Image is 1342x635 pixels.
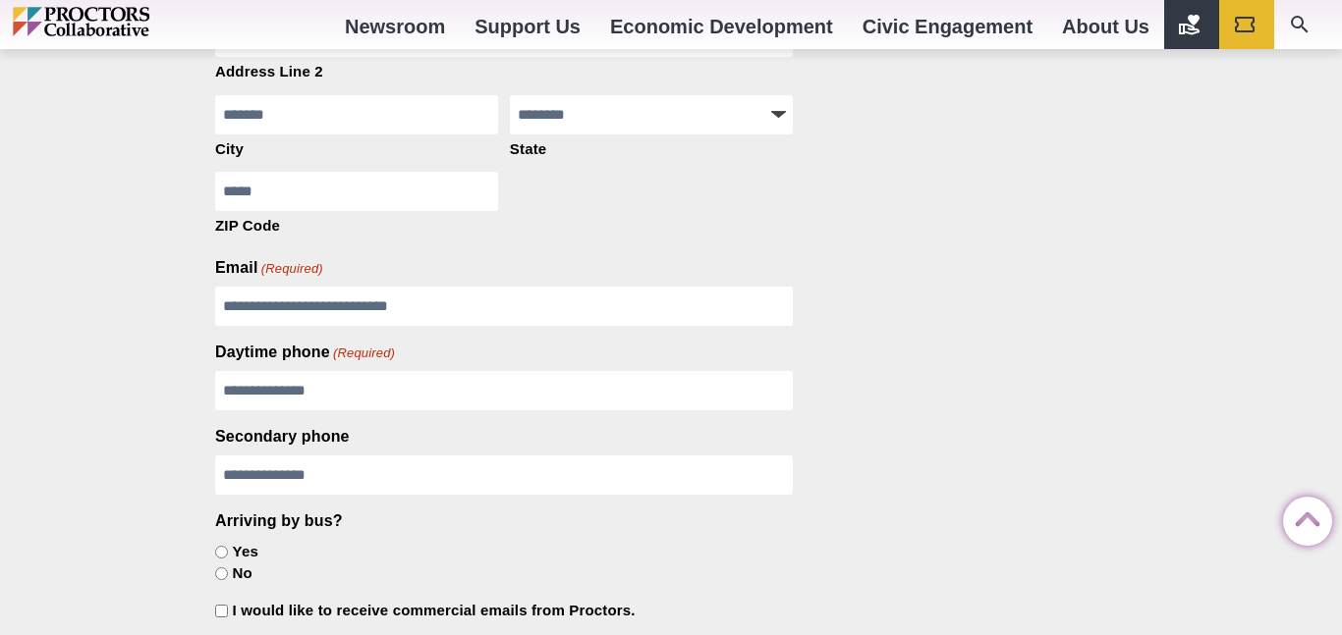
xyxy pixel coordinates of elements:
[215,134,498,160] label: City
[215,510,343,532] legend: Arriving by bus?
[1283,498,1322,537] a: Back to Top
[215,257,323,279] label: Email
[233,542,258,562] label: Yes
[510,134,793,160] label: State
[215,426,350,448] label: Secondary phone
[259,260,323,278] span: (Required)
[215,211,498,237] label: ZIP Code
[233,601,636,621] label: I would like to receive commercial emails from Proctors.
[215,342,395,363] label: Daytime phone
[233,563,252,584] label: No
[331,344,395,362] span: (Required)
[215,57,793,82] label: Address Line 2
[13,7,234,36] img: Proctors logo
